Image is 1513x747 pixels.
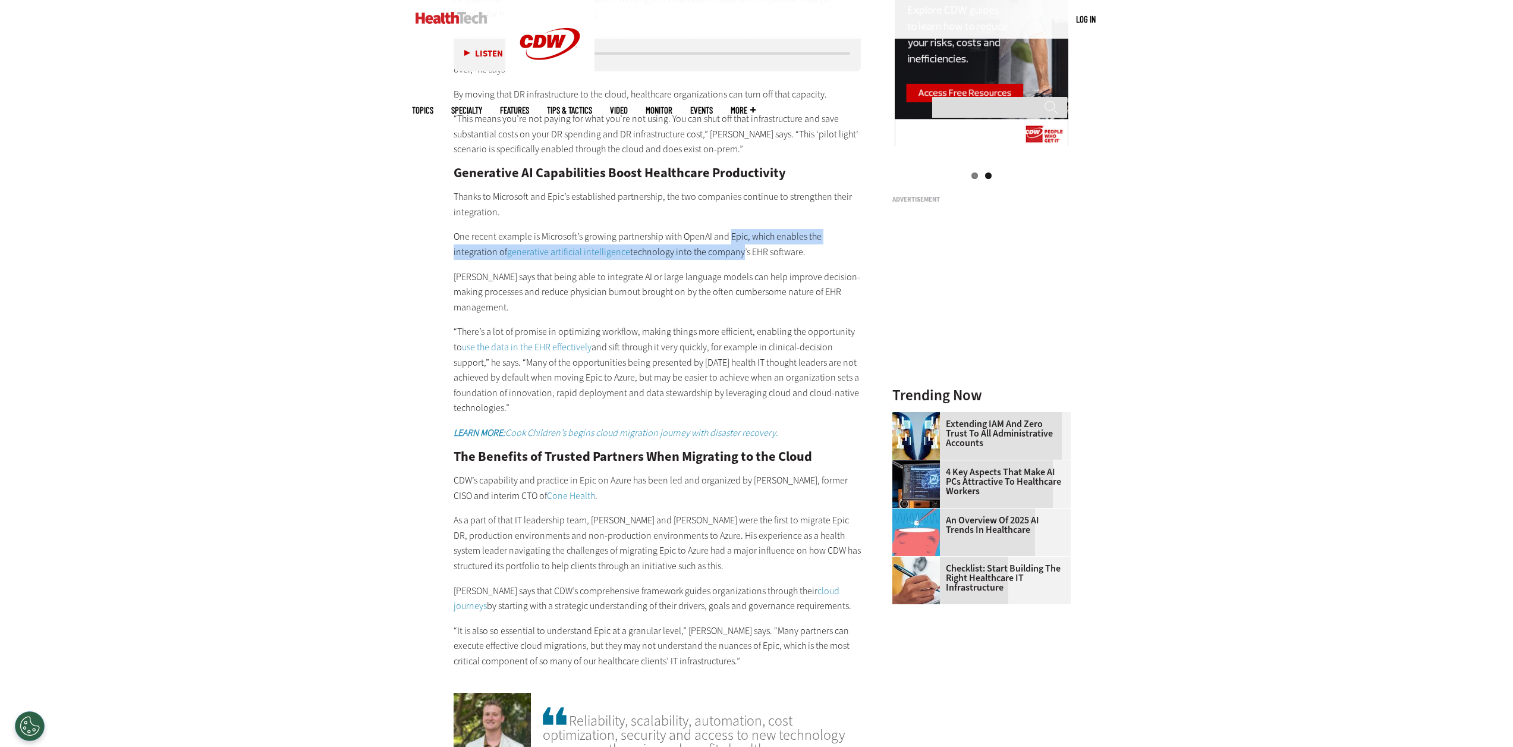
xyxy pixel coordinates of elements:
a: use the data in the EHR effectively [462,341,592,353]
p: “There’s a lot of promise in optimizing workflow, making things more efficient, enabling the oppo... [454,324,861,416]
a: generative artificial intelligence [507,246,630,258]
a: Log in [1076,14,1096,24]
em: Cook Children’s begins cloud migration journey with disaster recovery. [454,426,778,439]
p: Thanks to Microsoft and Epic’s established partnership, the two companies continue to strengthen ... [454,189,861,219]
img: illustration of computer chip being put inside head with waves [892,509,940,556]
img: Person with a clipboard checking a list [892,557,940,604]
span: More [731,106,756,115]
a: Cone Health [547,489,595,502]
a: Features [500,106,529,115]
a: Events [690,106,713,115]
img: Home [416,12,487,24]
a: An Overview of 2025 AI Trends in Healthcare [892,516,1064,535]
p: “This means you’re not paying for what you’re not using. You can shut off that infrastructure and... [454,111,861,157]
a: abstract image of woman with pixelated face [892,412,946,422]
img: abstract image of woman with pixelated face [892,412,940,460]
a: Person with a clipboard checking a list [892,557,946,566]
iframe: advertisement [892,208,1071,356]
span: Topics [412,106,433,115]
p: [PERSON_NAME] says that being able to integrate AI or large language models can help improve deci... [454,269,861,315]
h3: Trending Now [892,388,1071,403]
a: illustration of computer chip being put inside head with waves [892,509,946,518]
p: [PERSON_NAME] says that CDW’s comprehensive framework guides organizations through their by start... [454,583,861,614]
strong: LEARN MORE: [454,426,505,439]
div: User menu [1076,13,1096,26]
img: Desktop monitor with brain AI concept [892,460,940,508]
a: MonITor [646,106,672,115]
a: 2 [985,172,992,179]
a: Video [610,106,628,115]
a: Extending IAM and Zero Trust to All Administrative Accounts [892,419,1064,448]
div: Cookies Settings [15,711,45,741]
a: 1 [971,172,978,179]
p: As a part of that IT leadership team, [PERSON_NAME] and [PERSON_NAME] were the first to migrate E... [454,513,861,573]
p: CDW’s capability and practice in Epic on Azure has been led and organized by [PERSON_NAME], forme... [454,473,861,503]
p: “It is also so essential to understand Epic at a granular level,” [PERSON_NAME] says. “Many partn... [454,623,861,669]
h3: Advertisement [892,196,1071,203]
a: CDW [505,79,594,91]
h2: Generative AI Capabilities Boost Healthcare Productivity [454,167,861,180]
a: LEARN MORE:Cook Children’s begins cloud migration journey with disaster recovery. [454,426,778,439]
a: Checklist: Start Building the Right Healthcare IT Infrastructure [892,564,1064,592]
a: Tips & Tactics [547,106,592,115]
a: Desktop monitor with brain AI concept [892,460,946,470]
button: Open Preferences [15,711,45,741]
span: Specialty [451,106,482,115]
a: 4 Key Aspects That Make AI PCs Attractive to Healthcare Workers [892,467,1064,496]
h2: The Benefits of Trusted Partners When Migrating to the Cloud [454,450,861,463]
p: One recent example is Microsoft’s growing partnership with OpenAI and Epic, which enables the int... [454,229,861,259]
